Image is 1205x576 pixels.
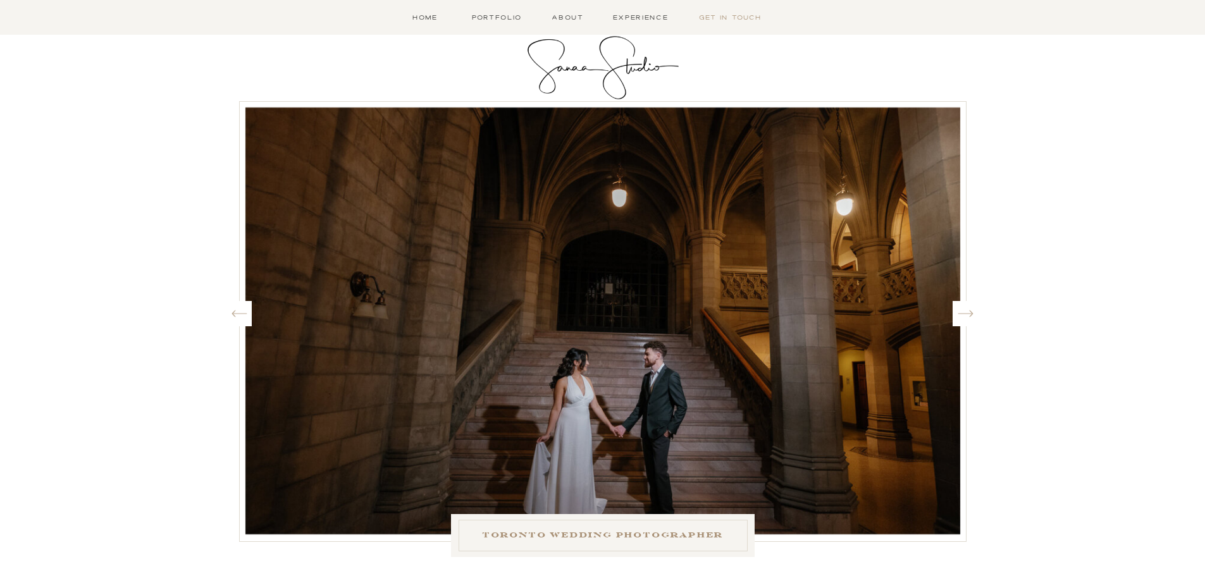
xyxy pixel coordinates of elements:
[610,12,671,23] a: Experience
[550,12,586,23] a: About
[469,12,525,23] a: Portfolio
[695,12,765,23] a: Get in Touch
[466,527,739,545] h1: TORONTO WEDDING PHOTOGRAPHER
[405,12,445,23] a: Home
